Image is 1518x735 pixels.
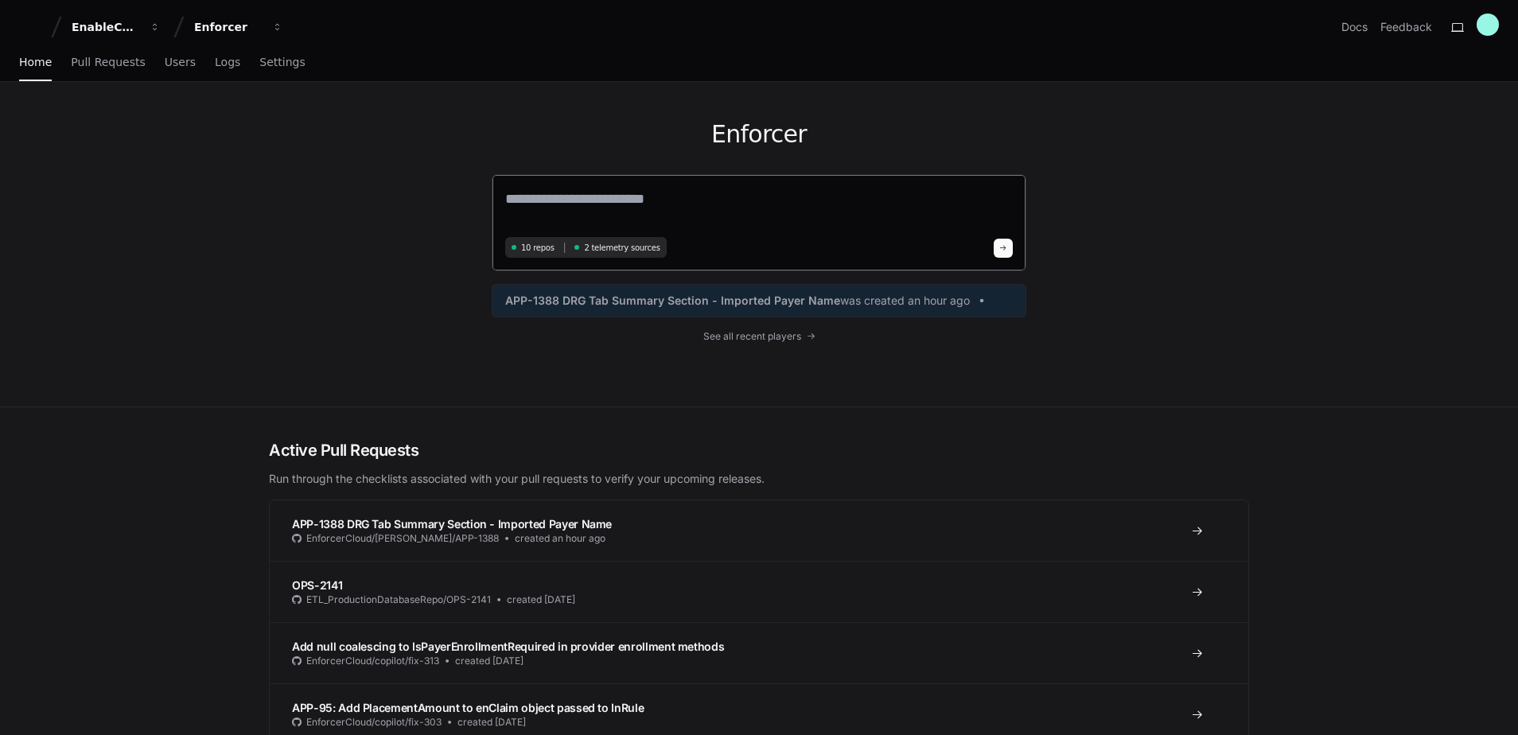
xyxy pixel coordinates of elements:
span: created [DATE] [455,655,524,667]
span: EnforcerCloud/[PERSON_NAME]/APP-1388 [306,532,499,545]
a: See all recent players [492,330,1026,343]
span: 10 repos [521,242,555,254]
span: Users [165,57,196,67]
a: APP-1388 DRG Tab Summary Section - Imported Payer NameEnforcerCloud/[PERSON_NAME]/APP-1388created... [270,500,1248,561]
a: Add null coalescing to IsPayerEnrollmentRequired in provider enrollment methodsEnforcerCloud/copi... [270,622,1248,683]
span: APP-1388 DRG Tab Summary Section - Imported Payer Name [505,293,840,309]
span: APP-95: Add PlacementAmount to enClaim object passed to InRule [292,701,644,714]
span: Settings [259,57,305,67]
a: OPS-2141ETL_ProductionDatabaseRepo/OPS-2141created [DATE] [270,561,1248,622]
button: EnableComp [65,13,167,41]
button: Feedback [1380,19,1432,35]
span: ETL_ProductionDatabaseRepo/OPS-2141 [306,593,491,606]
span: Add null coalescing to IsPayerEnrollmentRequired in provider enrollment methods [292,640,724,653]
div: EnableComp [72,19,140,35]
a: APP-1388 DRG Tab Summary Section - Imported Payer Namewas created an hour ago [505,293,1013,309]
span: EnforcerCloud/copilot/fix-303 [306,716,442,729]
a: Settings [259,45,305,81]
h1: Enforcer [492,120,1026,149]
h2: Active Pull Requests [269,439,1249,461]
span: Logs [215,57,240,67]
span: was created an hour ago [840,293,970,309]
button: Enforcer [188,13,290,41]
span: 2 telemetry sources [584,242,660,254]
a: Pull Requests [71,45,145,81]
a: Users [165,45,196,81]
p: Run through the checklists associated with your pull requests to verify your upcoming releases. [269,471,1249,487]
span: See all recent players [703,330,801,343]
span: created an hour ago [515,532,605,545]
span: Pull Requests [71,57,145,67]
span: APP-1388 DRG Tab Summary Section - Imported Payer Name [292,517,612,531]
a: Home [19,45,52,81]
a: Logs [215,45,240,81]
span: created [DATE] [507,593,575,606]
span: EnforcerCloud/copilot/fix-313 [306,655,439,667]
a: Docs [1341,19,1368,35]
span: Home [19,57,52,67]
span: created [DATE] [457,716,526,729]
div: Enforcer [194,19,263,35]
span: OPS-2141 [292,578,342,592]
